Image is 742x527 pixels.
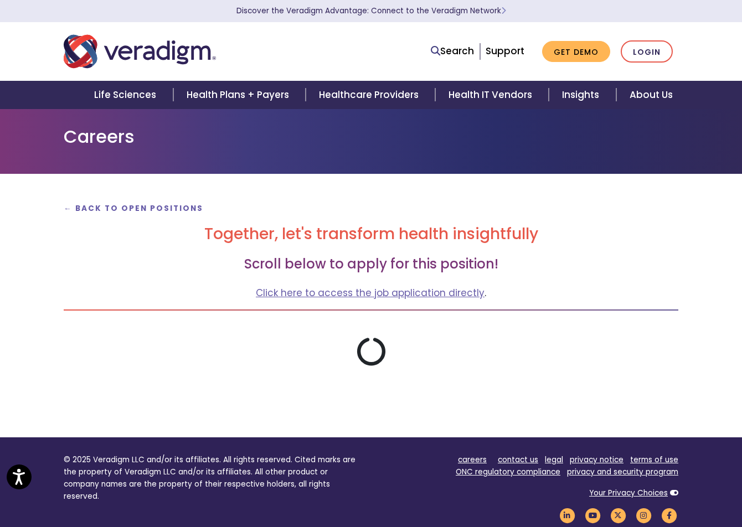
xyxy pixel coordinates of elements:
a: Veradigm Facebook Link [659,510,678,520]
a: legal [545,454,563,465]
p: © 2025 Veradigm LLC and/or its affiliates. All rights reserved. Cited marks are the property of V... [64,454,363,502]
a: privacy notice [570,454,624,465]
a: Your Privacy Choices [589,488,668,498]
a: terms of use [630,454,678,465]
a: Veradigm LinkedIn Link [558,510,576,520]
a: Health Plans + Payers [173,81,306,109]
a: Veradigm Instagram Link [634,510,653,520]
a: contact us [498,454,538,465]
a: Click here to access the job application directly [256,286,485,299]
a: Life Sciences [81,81,173,109]
a: Veradigm Twitter Link [609,510,627,520]
a: Support [486,44,524,58]
h2: Together, let's transform health insightfully [64,225,678,244]
a: ONC regulatory compliance [456,467,560,477]
p: . [64,286,678,301]
img: Veradigm logo [64,33,216,70]
a: ← Back to Open Positions [64,203,203,214]
a: Insights [549,81,616,109]
a: About Us [616,81,686,109]
a: Search [431,44,474,59]
a: Healthcare Providers [306,81,435,109]
a: Login [621,40,673,63]
h1: Careers [64,126,678,147]
a: privacy and security program [567,467,678,477]
a: Veradigm YouTube Link [583,510,602,520]
a: careers [458,454,487,465]
a: Get Demo [542,41,610,63]
a: Health IT Vendors [435,81,549,109]
span: Learn More [501,6,506,16]
a: Discover the Veradigm Advantage: Connect to the Veradigm NetworkLearn More [236,6,506,16]
h3: Scroll below to apply for this position! [64,256,678,272]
